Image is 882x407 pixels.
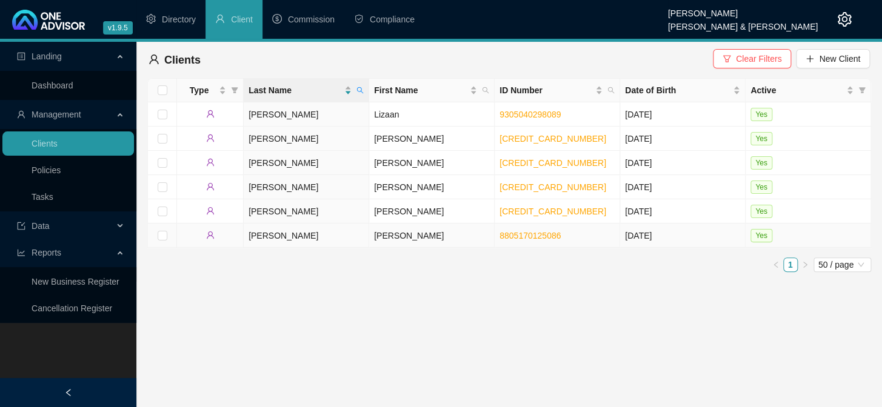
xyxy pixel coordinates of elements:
[354,81,366,99] span: search
[814,257,871,272] div: Page Size
[607,87,615,94] span: search
[482,87,489,94] span: search
[798,257,812,272] li: Next Page
[736,52,781,65] span: Clear Filters
[495,79,620,102] th: ID Number
[479,81,492,99] span: search
[750,205,772,218] span: Yes
[32,303,112,313] a: Cancellation Register
[856,81,868,99] span: filter
[499,158,606,168] a: [CREDIT_CARD_NUMBER]
[244,199,369,223] td: [PERSON_NAME]
[32,81,73,90] a: Dashboard
[620,223,746,248] td: [DATE]
[668,3,818,16] div: [PERSON_NAME]
[32,139,58,148] a: Clients
[746,79,871,102] th: Active
[12,10,85,30] img: 2df55531c6924b55f21c4cf5d4484680-logo-light.svg
[17,222,25,230] span: import
[149,54,159,65] span: user
[374,84,467,97] span: First Name
[206,158,215,167] span: user
[668,16,818,30] div: [PERSON_NAME] & [PERSON_NAME]
[796,49,870,68] button: New Client
[837,12,852,27] span: setting
[499,182,606,192] a: [CREDIT_CARD_NUMBER]
[620,127,746,151] td: [DATE]
[605,81,617,99] span: search
[625,84,730,97] span: Date of Birth
[769,257,783,272] li: Previous Page
[215,14,225,24] span: user
[32,248,61,257] span: Reports
[206,207,215,215] span: user
[620,79,746,102] th: Date of Birth
[769,257,783,272] button: left
[798,257,812,272] button: right
[369,223,495,248] td: [PERSON_NAME]
[750,180,772,194] span: Yes
[620,151,746,175] td: [DATE]
[750,132,772,145] span: Yes
[713,49,791,68] button: Clear Filters
[818,258,866,271] span: 50 / page
[32,221,50,231] span: Data
[356,87,364,94] span: search
[499,84,593,97] span: ID Number
[206,231,215,239] span: user
[499,231,561,240] a: 8805170125086
[620,102,746,127] td: [DATE]
[723,55,731,63] span: filter
[369,102,495,127] td: Lizaan
[354,14,364,24] span: safety
[819,52,860,65] span: New Client
[369,127,495,151] td: [PERSON_NAME]
[32,192,53,202] a: Tasks
[244,127,369,151] td: [PERSON_NAME]
[499,134,606,144] a: [CREDIT_CARD_NUMBER]
[750,229,772,242] span: Yes
[288,15,335,24] span: Commission
[206,182,215,191] span: user
[229,81,241,99] span: filter
[369,79,495,102] th: First Name
[620,175,746,199] td: [DATE]
[369,175,495,199] td: [PERSON_NAME]
[244,175,369,199] td: [PERSON_NAME]
[231,87,238,94] span: filter
[801,261,809,268] span: right
[244,102,369,127] td: [PERSON_NAME]
[499,110,561,119] a: 9305040298089
[17,248,25,257] span: line-chart
[17,110,25,119] span: user
[103,21,133,35] span: v1.9.5
[783,257,798,272] li: 1
[182,84,216,97] span: Type
[64,388,73,397] span: left
[146,14,156,24] span: setting
[244,223,369,248] td: [PERSON_NAME]
[32,51,62,61] span: Landing
[17,52,25,61] span: profile
[806,55,814,63] span: plus
[32,110,81,119] span: Management
[206,110,215,118] span: user
[272,14,282,24] span: dollar
[249,84,342,97] span: Last Name
[32,165,61,175] a: Policies
[620,199,746,223] td: [DATE]
[858,87,866,94] span: filter
[369,199,495,223] td: [PERSON_NAME]
[244,151,369,175] td: [PERSON_NAME]
[370,15,415,24] span: Compliance
[164,54,201,66] span: Clients
[750,156,772,170] span: Yes
[750,108,772,121] span: Yes
[231,15,253,24] span: Client
[784,258,797,271] a: 1
[206,134,215,142] span: user
[772,261,780,268] span: left
[177,79,244,102] th: Type
[162,15,196,24] span: Directory
[369,151,495,175] td: [PERSON_NAME]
